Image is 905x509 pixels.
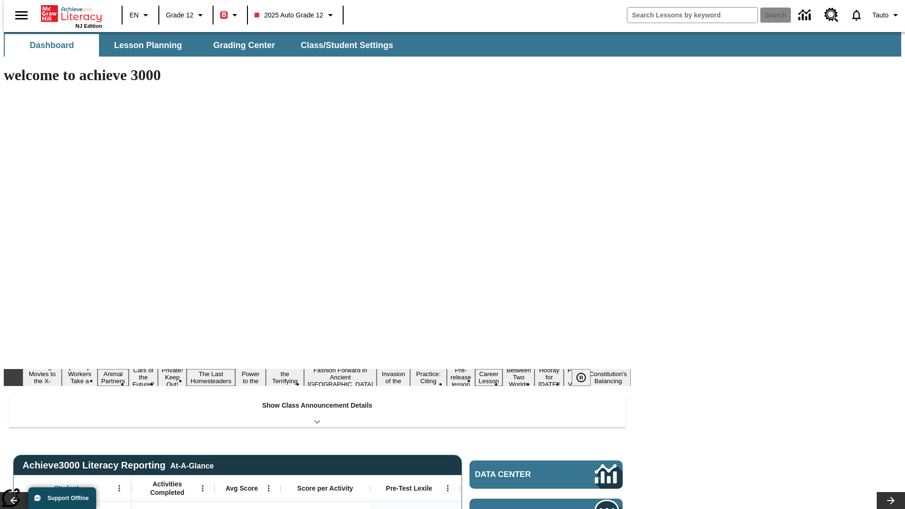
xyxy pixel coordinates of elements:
[54,484,79,493] span: Student
[216,7,244,24] button: Boost Class color is red. Change class color
[23,460,214,471] span: Achieve3000 Literacy Reporting
[535,365,564,389] button: Slide 15 Hooray for Constitution Day!
[125,7,156,24] button: Language: EN, Select a language
[8,1,35,29] button: Open side menu
[62,362,97,393] button: Slide 2 Labor Day: Workers Take a Stand
[819,2,844,28] a: Resource Center, Will open in new tab
[235,362,266,393] button: Slide 7 Solar Power to the People
[502,365,535,389] button: Slide 14 Between Two Worlds
[75,23,102,29] span: NJ Edition
[187,369,235,386] button: Slide 6 The Last Homesteaders
[41,4,102,23] a: Home
[877,492,905,509] button: Lesson carousel, Next
[441,481,455,495] button: Open Menu
[166,10,193,20] span: Grade 12
[130,10,139,20] span: EN
[48,495,89,501] span: Support Offline
[793,2,819,28] a: Data Center
[251,7,339,24] button: Class: 2025 Auto Grade 12, Select your class
[304,365,377,389] button: Slide 9 Fashion Forward in Ancient Rome
[475,470,563,479] span: Data Center
[262,401,372,410] p: Show Class Announcement Details
[469,460,623,489] a: Data Center
[5,34,99,57] button: Dashboard
[136,480,198,497] span: Activities Completed
[129,365,158,389] button: Slide 4 Cars of the Future?
[386,484,433,493] span: Pre-Test Lexile
[262,481,276,495] button: Open Menu
[564,365,585,389] button: Slide 16 Point of View
[158,365,187,389] button: Slide 5 Private! Keep Out!
[627,8,757,23] input: search field
[377,362,410,393] button: Slide 10 The Invasion of the Free CD
[410,362,447,393] button: Slide 11 Mixed Practice: Citing Evidence
[572,369,591,386] button: Pause
[266,362,304,393] button: Slide 8 Attack of the Terrifying Tomatoes
[23,362,62,393] button: Slide 1 Taking Movies to the X-Dimension
[475,369,503,386] button: Slide 13 Career Lesson
[98,369,129,386] button: Slide 3 Animal Partners
[572,369,600,386] div: Pause
[41,3,102,29] div: Home
[869,7,905,24] button: Profile/Settings
[170,460,214,470] div: At-A-Glance
[844,3,869,27] a: Notifications
[872,10,889,20] span: Tauto
[293,34,401,57] button: Class/Student Settings
[225,484,258,493] span: Avg Score
[4,32,901,57] div: SubNavbar
[297,484,354,493] span: Score per Activity
[4,34,402,57] div: SubNavbar
[112,481,126,495] button: Open Menu
[255,10,323,20] span: 2025 Auto Grade 12
[28,487,96,509] button: Support Offline
[447,365,475,389] button: Slide 12 Pre-release lesson
[585,362,631,393] button: Slide 17 The Constitution's Balancing Act
[101,34,195,57] button: Lesson Planning
[197,34,291,57] button: Grading Center
[162,7,210,24] button: Grade: Grade 12, Select a grade
[222,9,226,21] span: B
[8,395,626,427] div: Show Class Announcement Details
[4,66,631,84] h1: welcome to achieve 3000
[196,481,210,495] button: Open Menu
